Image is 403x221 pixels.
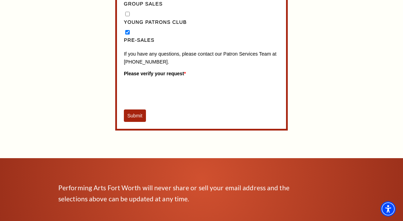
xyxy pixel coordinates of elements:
p: If you have any questions, please contact our Patron Services Team at [PHONE_NUMBER]. [124,50,279,66]
p: Performing Arts Fort Worth will never share or sell your email address and the selections above c... [58,182,300,204]
iframe: reCAPTCHA [124,79,229,106]
label: Pre-Sales [124,36,279,45]
button: Submit [124,109,146,122]
label: Young Patrons Club [124,18,279,27]
label: Please verify your request [124,70,279,77]
div: Accessibility Menu [381,201,396,217]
